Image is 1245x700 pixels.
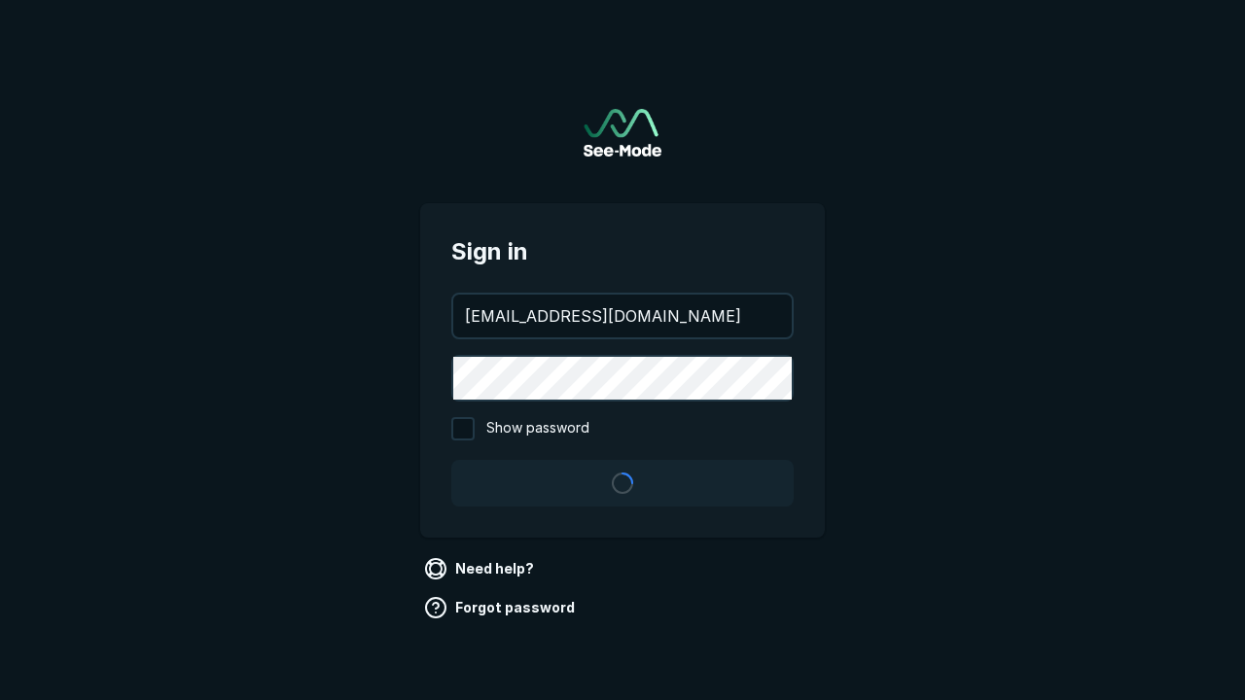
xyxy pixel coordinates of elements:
span: Show password [486,417,589,440]
input: your@email.com [453,295,792,337]
img: See-Mode Logo [584,109,661,157]
a: Go to sign in [584,109,661,157]
a: Forgot password [420,592,583,623]
span: Sign in [451,234,794,269]
a: Need help? [420,553,542,584]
